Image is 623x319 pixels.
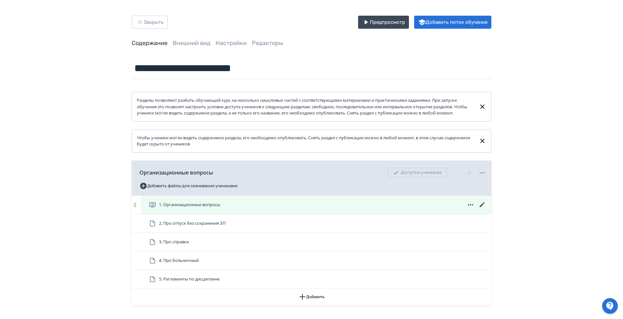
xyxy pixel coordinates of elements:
[159,239,189,245] span: 3. Про справки
[132,39,167,47] a: Содержание
[137,97,473,116] div: Разделы позволяют разбить обучающий курс на несколько смысловых частей с соответствующими материа...
[132,196,491,214] div: 1. Организационные вопросы
[132,16,168,29] button: Закрыть
[132,214,491,233] div: 2. Про отпуск без сохранения ЗП
[132,251,491,270] div: 4. Про больничный
[139,181,238,191] button: Добавить файлы для скачивания учениками
[159,276,220,282] span: 5. Регламенты по дисциплине
[137,135,473,147] div: Чтобы ученики могли видеть содержимое раздела, его необходимо опубликовать. Снять раздел с публик...
[132,270,491,289] div: 5. Регламенты по дисциплине
[216,39,247,47] a: Настройки
[132,233,491,251] div: 3. Про справки
[173,39,210,47] a: Внешний вид
[414,16,491,29] button: Добавить поток обучения
[159,257,199,264] span: 4. Про больничный
[252,39,283,47] a: Редакторы
[139,169,213,176] span: Организационные вопросы
[159,220,225,227] span: 2. Про отпуск без сохранения ЗП
[132,289,491,305] button: Добавить
[358,16,409,29] button: Предпросмотр
[159,202,220,208] span: 1. Организационные вопросы
[388,168,447,177] div: Доступно ученикам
